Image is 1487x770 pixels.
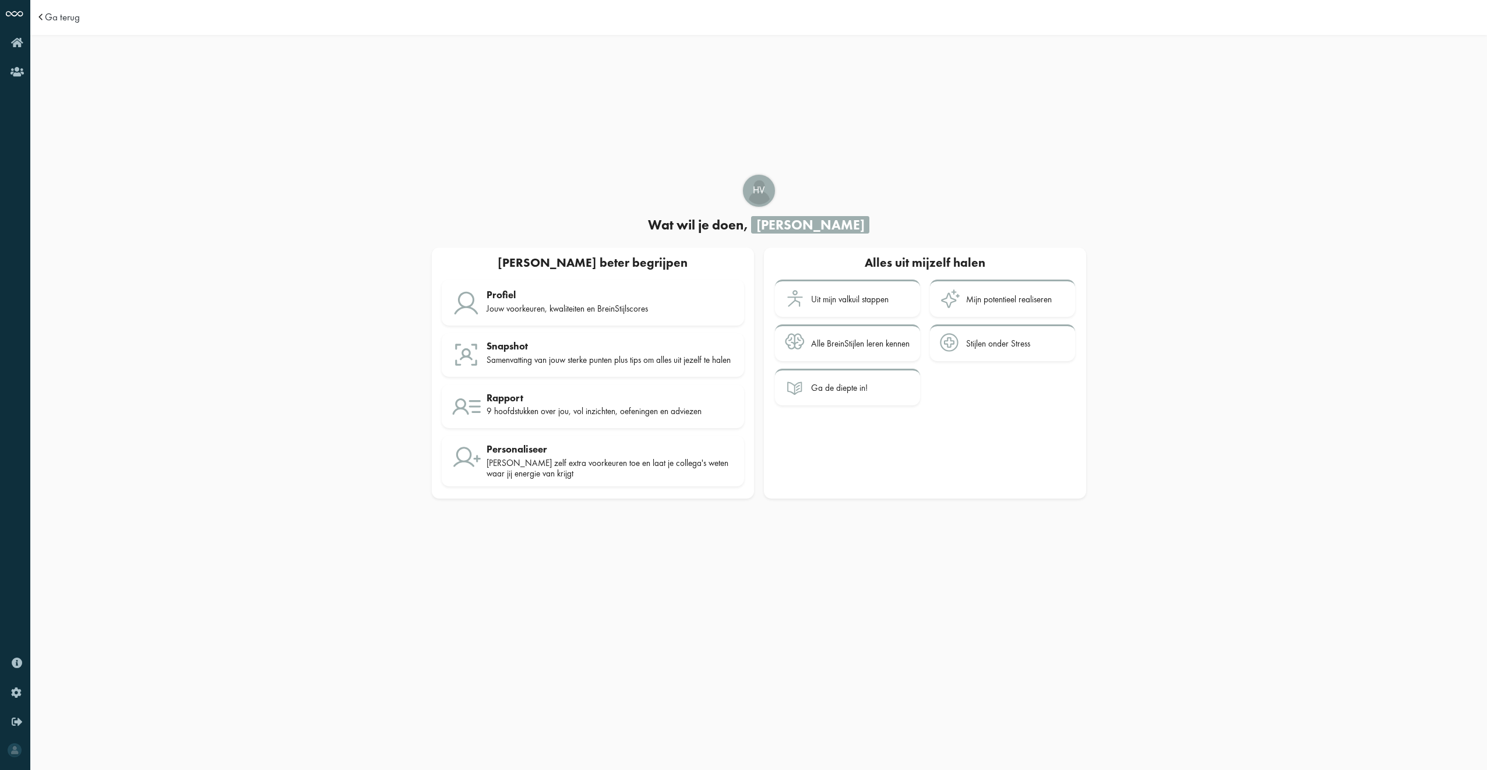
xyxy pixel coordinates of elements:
div: Stijlen onder Stress [966,338,1030,349]
span: Wat wil je doen, [648,216,748,234]
div: Mijn potentieel realiseren [966,294,1052,305]
div: Samenvatting van jouw sterke punten plus tips om alles uit jezelf te halen [487,355,734,365]
div: Jouw voorkeuren, kwaliteiten en BreinStijlscores [487,303,734,314]
a: Profiel Jouw voorkeuren, kwaliteiten en BreinStijlscores [442,280,744,326]
span: Hv [744,183,774,197]
div: Ga de diepte in! [811,383,868,393]
div: Alle BreinStijlen leren kennen [811,338,910,349]
div: Snapshot [487,340,734,352]
div: Rapport [487,392,734,404]
div: Uit mijn valkuil stappen [811,294,889,305]
a: Snapshot Samenvatting van jouw sterke punten plus tips om alles uit jezelf te halen [442,333,744,377]
div: [PERSON_NAME] zelf extra voorkeuren toe en laat je collega's weten waar jij energie van krijgt [487,458,734,479]
a: Alle BreinStijlen leren kennen [775,324,920,362]
a: Personaliseer [PERSON_NAME] zelf extra voorkeuren toe en laat je collega's weten waar jij energie... [442,436,744,486]
div: Personaliseer [487,443,734,455]
span: [PERSON_NAME] [751,216,869,234]
div: [PERSON_NAME] beter begrijpen [436,253,749,275]
div: 9 hoofdstukken over jou, vol inzichten, oefeningen en adviezen [487,406,734,416]
a: Rapport 9 hoofdstukken over jou, vol inzichten, oefeningen en adviezen [442,384,744,429]
a: Ga de diepte in! [775,369,920,406]
a: Mijn potentieel realiseren [930,280,1075,317]
a: Ga terug [45,12,80,22]
div: Profiel [487,289,734,301]
div: Alles uit mijzelf halen [774,253,1076,275]
div: Harold van Biemen [743,175,775,207]
a: Stijlen onder Stress [930,324,1075,362]
a: Uit mijn valkuil stappen [775,280,920,317]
